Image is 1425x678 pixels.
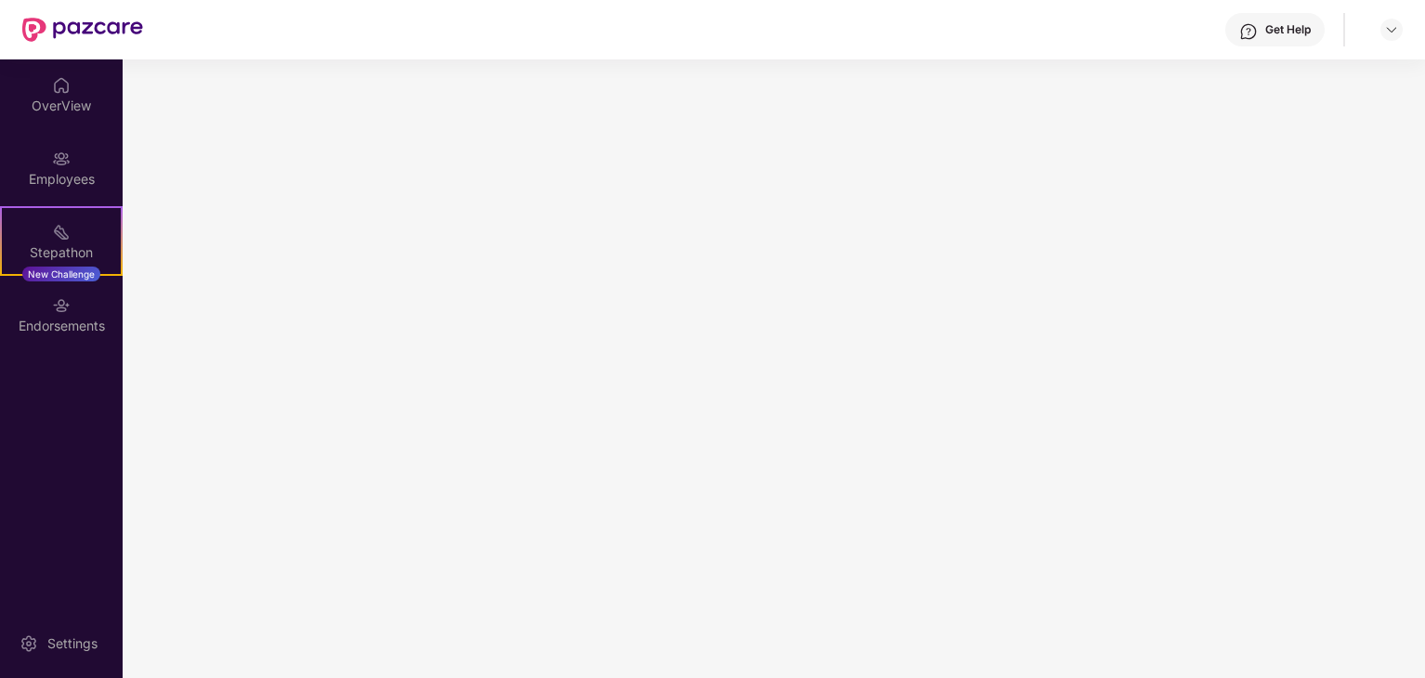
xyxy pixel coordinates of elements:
[52,296,71,315] img: svg+xml;base64,PHN2ZyBpZD0iRW5kb3JzZW1lbnRzIiB4bWxucz0iaHR0cDovL3d3dy53My5vcmcvMjAwMC9zdmciIHdpZH...
[2,243,121,262] div: Stepathon
[20,634,38,653] img: svg+xml;base64,PHN2ZyBpZD0iU2V0dGluZy0yMHgyMCIgeG1sbnM9Imh0dHA6Ly93d3cudzMub3JnLzIwMDAvc3ZnIiB3aW...
[52,223,71,241] img: svg+xml;base64,PHN2ZyB4bWxucz0iaHR0cDovL3d3dy53My5vcmcvMjAwMC9zdmciIHdpZHRoPSIyMSIgaGVpZ2h0PSIyMC...
[42,634,103,653] div: Settings
[22,267,100,281] div: New Challenge
[52,76,71,95] img: svg+xml;base64,PHN2ZyBpZD0iSG9tZSIgeG1sbnM9Imh0dHA6Ly93d3cudzMub3JnLzIwMDAvc3ZnIiB3aWR0aD0iMjAiIG...
[52,150,71,168] img: svg+xml;base64,PHN2ZyBpZD0iRW1wbG95ZWVzIiB4bWxucz0iaHR0cDovL3d3dy53My5vcmcvMjAwMC9zdmciIHdpZHRoPS...
[1239,22,1258,41] img: svg+xml;base64,PHN2ZyBpZD0iSGVscC0zMngzMiIgeG1sbnM9Imh0dHA6Ly93d3cudzMub3JnLzIwMDAvc3ZnIiB3aWR0aD...
[1265,22,1311,37] div: Get Help
[22,18,143,42] img: New Pazcare Logo
[1384,22,1399,37] img: svg+xml;base64,PHN2ZyBpZD0iRHJvcGRvd24tMzJ4MzIiIHhtbG5zPSJodHRwOi8vd3d3LnczLm9yZy8yMDAwL3N2ZyIgd2...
